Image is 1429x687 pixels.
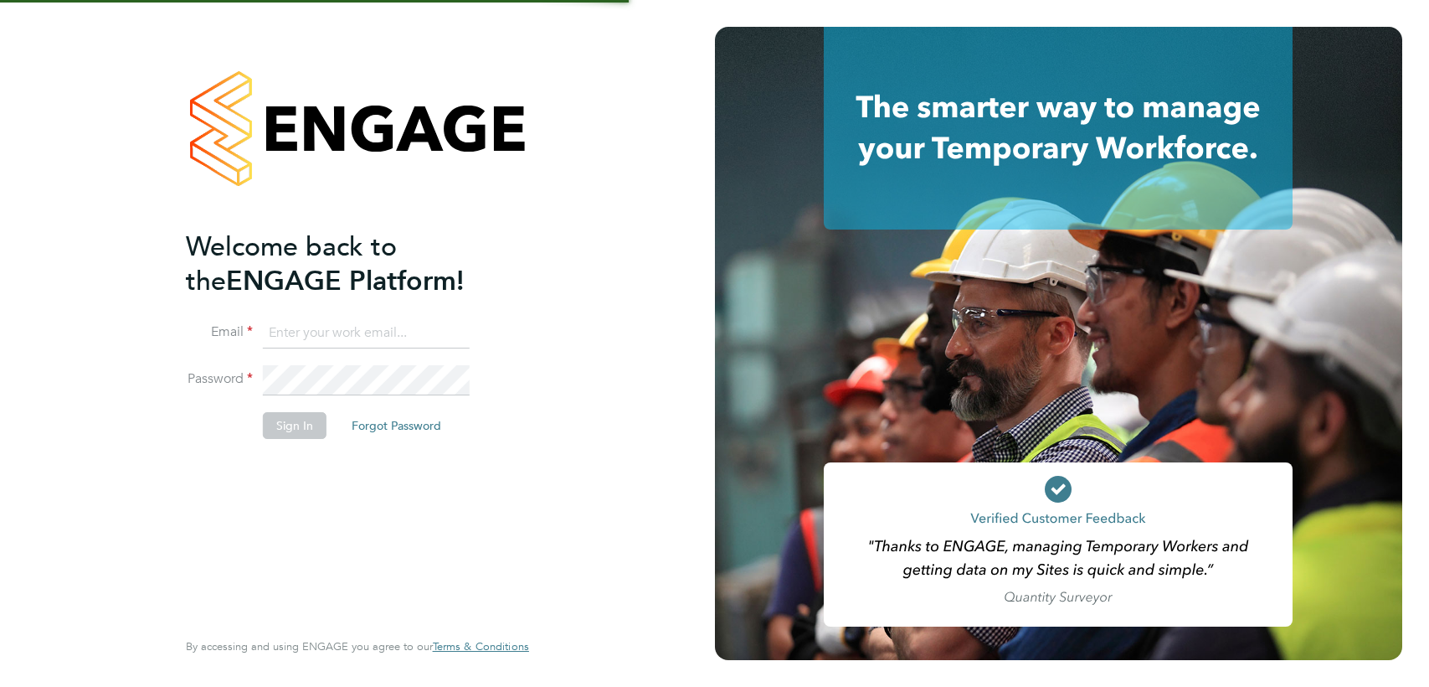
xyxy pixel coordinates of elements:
label: Password [186,370,253,388]
span: By accessing and using ENGAGE you agree to our [186,639,529,653]
a: Terms & Conditions [433,640,529,653]
span: Terms & Conditions [433,639,529,653]
input: Enter your work email... [263,318,470,349]
button: Forgot Password [338,412,455,439]
h2: ENGAGE Platform! [186,230,512,298]
span: Welcome back to the [186,230,397,297]
button: Sign In [263,412,326,439]
label: Email [186,323,253,341]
